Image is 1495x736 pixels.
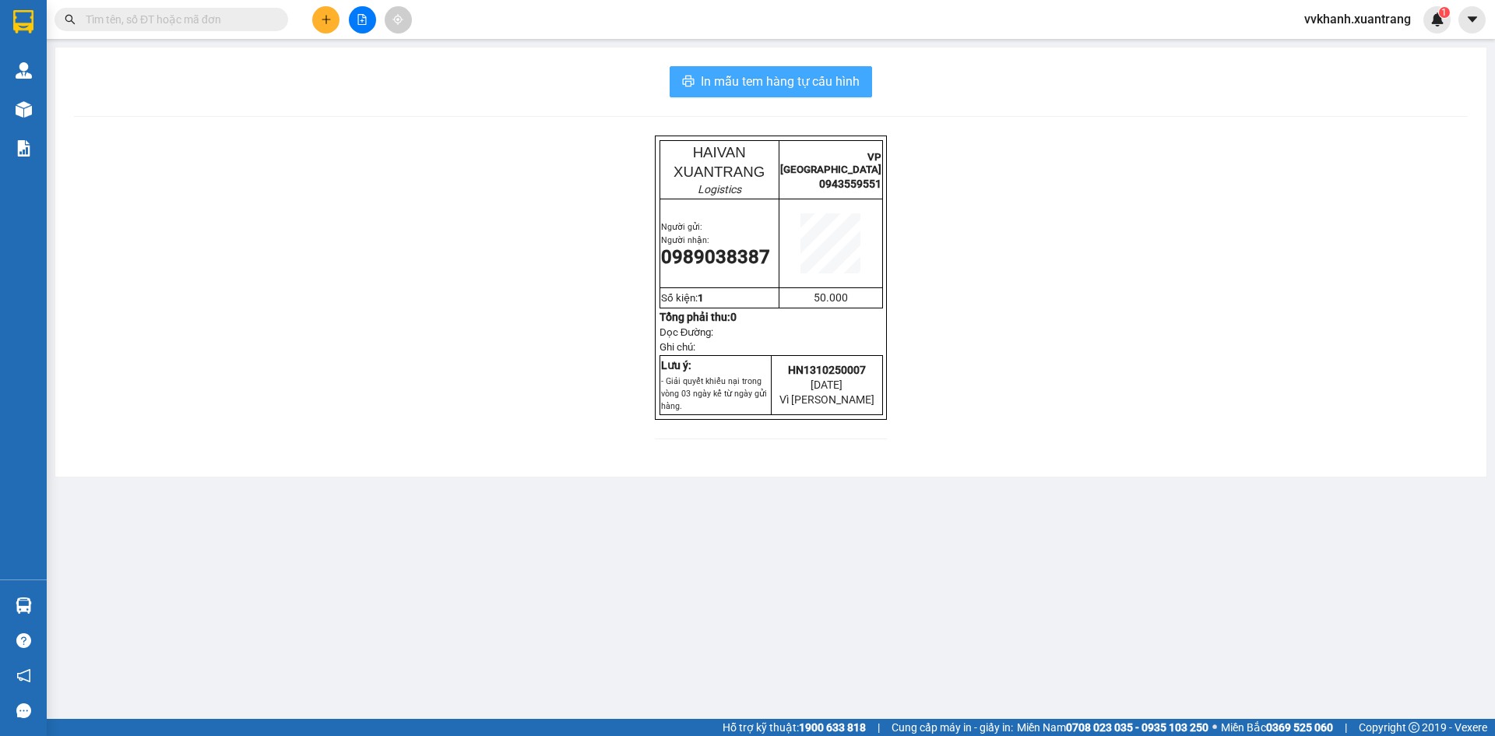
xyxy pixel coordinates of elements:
[16,668,31,683] span: notification
[357,14,368,25] span: file-add
[811,379,842,391] span: [DATE]
[1458,6,1486,33] button: caret-down
[1292,9,1423,29] span: vvkhanh.xuantrang
[660,311,737,323] strong: Tổng phải thu:
[16,140,32,157] img: solution-icon
[660,326,714,338] span: Dọc Đường:
[780,151,881,175] span: VP [GEOGRAPHIC_DATA]
[16,703,31,718] span: message
[16,62,32,79] img: warehouse-icon
[661,359,691,372] strong: Lưu ý:
[799,721,866,734] strong: 1900 633 818
[1441,7,1447,18] span: 1
[385,6,412,33] button: aim
[698,292,704,304] span: 1
[392,14,403,25] span: aim
[1409,722,1419,733] span: copyright
[13,10,33,33] img: logo-vxr
[660,341,695,353] span: Ghi chú:
[814,291,848,304] span: 50.000
[349,6,376,33] button: file-add
[16,597,32,614] img: warehouse-icon
[788,364,866,376] span: HN1310250007
[16,101,32,118] img: warehouse-icon
[670,66,872,97] button: printerIn mẫu tem hàng tự cấu hình
[819,178,881,190] span: 0943559551
[321,14,332,25] span: plus
[16,633,31,648] span: question-circle
[65,14,76,25] span: search
[1439,7,1450,18] sup: 1
[693,144,746,160] span: HAIVAN
[661,235,709,245] span: Người nhận:
[1066,721,1208,734] strong: 0708 023 035 - 0935 103 250
[1221,719,1333,736] span: Miền Bắc
[779,393,874,406] span: Vì [PERSON_NAME]
[661,222,702,232] span: Người gửi:
[1017,719,1208,736] span: Miền Nam
[661,246,770,268] span: 0989038387
[312,6,339,33] button: plus
[682,75,695,90] span: printer
[892,719,1013,736] span: Cung cấp máy in - giấy in:
[730,311,737,323] span: 0
[1465,12,1479,26] span: caret-down
[701,72,860,91] span: In mẫu tem hàng tự cấu hình
[723,719,866,736] span: Hỗ trợ kỹ thuật:
[661,376,767,411] span: - Giải quyết khiếu nại trong vòng 03 ngày kể từ ngày gửi hàng.
[86,11,269,28] input: Tìm tên, số ĐT hoặc mã đơn
[698,183,741,195] em: Logistics
[1212,724,1217,731] span: ⚪️
[878,719,880,736] span: |
[661,292,704,304] span: Số kiện:
[1266,721,1333,734] strong: 0369 525 060
[1430,12,1444,26] img: icon-new-feature
[674,164,765,180] span: XUANTRANG
[1345,719,1347,736] span: |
